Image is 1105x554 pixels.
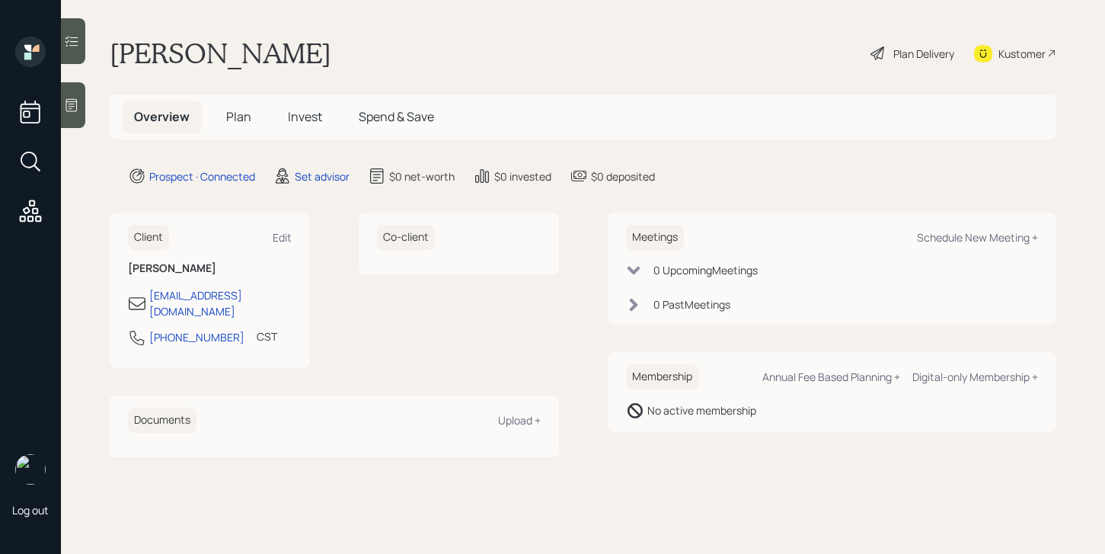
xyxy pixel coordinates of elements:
[288,108,322,125] span: Invest
[998,46,1046,62] div: Kustomer
[128,262,292,275] h6: [PERSON_NAME]
[653,296,730,312] div: 0 Past Meeting s
[626,225,684,250] h6: Meetings
[917,230,1038,245] div: Schedule New Meeting +
[226,108,251,125] span: Plan
[257,328,277,344] div: CST
[149,329,244,345] div: [PHONE_NUMBER]
[128,408,196,433] h6: Documents
[498,413,541,428] div: Upload +
[295,168,350,184] div: Set advisor
[762,370,900,384] div: Annual Fee Based Planning +
[647,402,756,418] div: No active membership
[128,225,169,250] h6: Client
[110,37,331,70] h1: [PERSON_NAME]
[134,108,190,125] span: Overview
[12,503,49,517] div: Log out
[893,46,954,62] div: Plan Delivery
[359,108,434,125] span: Spend & Save
[494,168,551,184] div: $0 invested
[149,287,292,319] div: [EMAIL_ADDRESS][DOMAIN_NAME]
[912,370,1038,384] div: Digital-only Membership +
[377,225,435,250] h6: Co-client
[626,364,698,389] h6: Membership
[273,230,292,245] div: Edit
[149,168,255,184] div: Prospect · Connected
[653,262,758,278] div: 0 Upcoming Meeting s
[15,454,46,485] img: retirable_logo.png
[389,168,455,184] div: $0 net-worth
[591,168,655,184] div: $0 deposited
